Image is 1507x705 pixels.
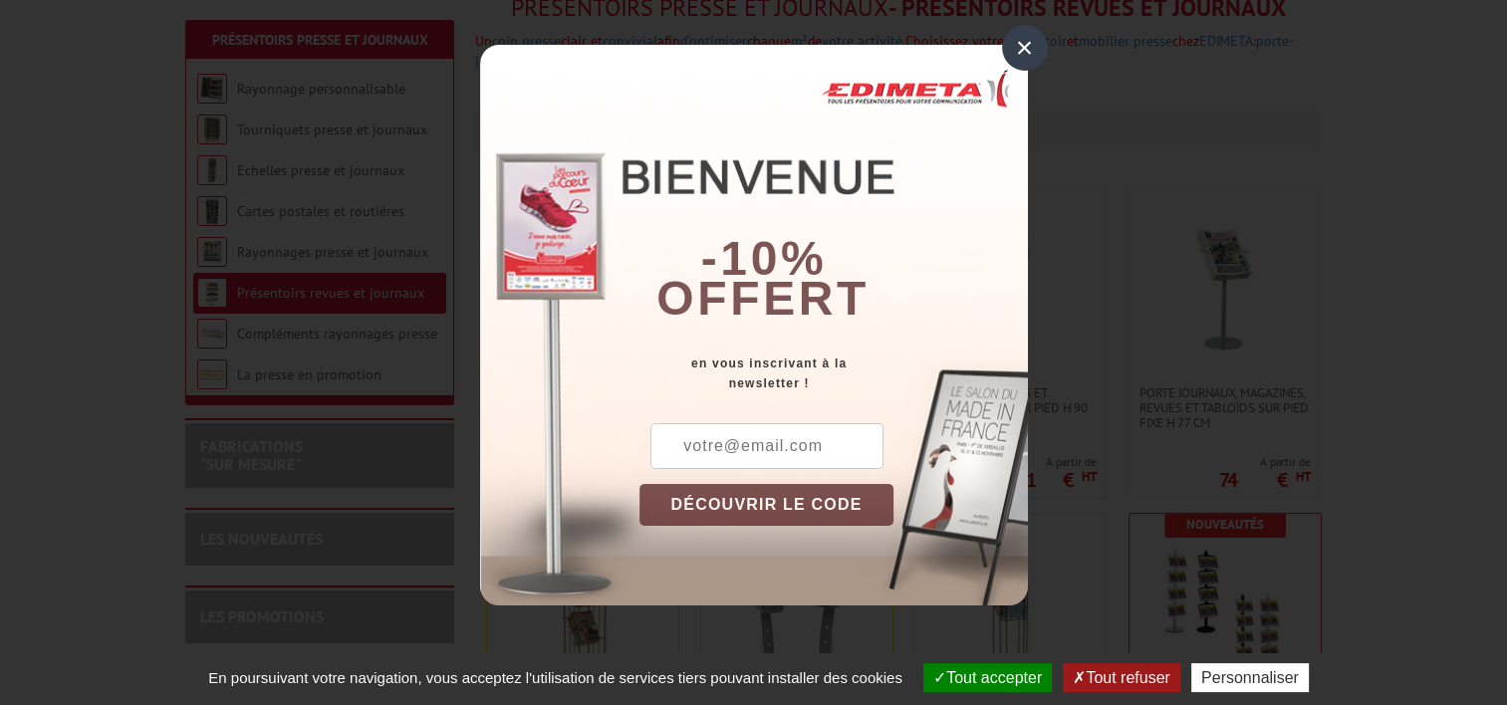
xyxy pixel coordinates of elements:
button: DÉCOUVRIR LE CODE [639,484,894,526]
div: × [1002,25,1048,71]
input: votre@email.com [650,423,883,469]
font: offert [656,272,870,325]
button: Tout accepter [923,663,1052,692]
div: en vous inscrivant à la newsletter ! [639,353,1028,393]
b: -10% [701,232,827,285]
span: En poursuivant votre navigation, vous acceptez l'utilisation de services tiers pouvant installer ... [198,669,912,686]
button: Personnaliser (fenêtre modale) [1191,663,1309,692]
button: Tout refuser [1063,663,1179,692]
